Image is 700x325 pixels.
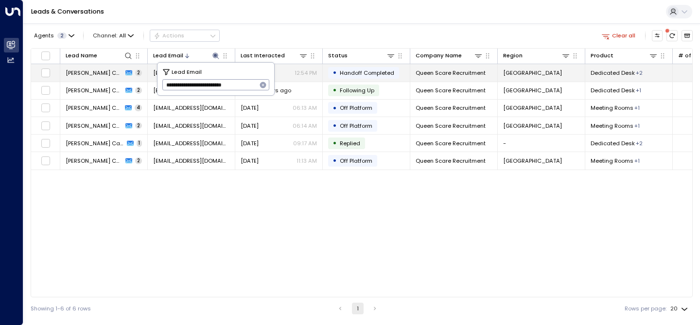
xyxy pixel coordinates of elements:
label: Rows per page: [625,305,666,313]
span: 2 [57,33,67,39]
span: Queen Scare Recruitment [416,157,486,165]
span: London [503,157,562,165]
span: Reim Capital [66,157,122,165]
span: Off Platform [340,122,372,130]
span: Sep 19, 2025 [241,122,259,130]
span: 2 [135,87,142,94]
span: an@theworkplacecompany.co.uk [153,104,229,112]
div: • [332,137,337,150]
span: 1 [137,140,142,147]
span: London [503,86,562,94]
a: Leads & Conversations [31,7,104,16]
span: Queen Scare Recruitment [416,69,486,77]
span: an@theworkplacecompany.co.uk [153,69,229,77]
span: Handoff Completed [340,69,394,77]
div: Showing 1-6 of 6 rows [31,305,91,313]
p: 09:17 AM [293,139,317,147]
div: Private Office [636,86,641,94]
button: Archived Leads [682,30,693,41]
span: Sep 30, 2025 [241,157,259,165]
span: Reim Capital [66,104,122,112]
span: 2 [135,69,142,76]
p: 06:13 AM [293,104,317,112]
span: Queen Scare Recruitment [416,139,486,147]
div: Status [328,51,348,60]
button: Actions [150,30,220,41]
span: Oct 02, 2025 [241,139,259,147]
span: an@theworkplacecompany.co.uk [153,122,229,130]
span: 2 [135,122,142,129]
span: Toggle select all [41,51,51,61]
span: Toggle select row [41,121,51,131]
span: an@theworkplacecompany.co.uk [153,139,229,147]
span: Meeting Rooms [591,104,633,112]
span: Queen Scare Recruitment [416,86,486,94]
div: Private Office [634,122,640,130]
span: 4 [135,104,142,111]
div: Region [503,51,570,60]
span: Dedicated Desk [591,86,635,94]
span: Toggle select row [41,103,51,113]
span: Reim Capital [66,86,122,94]
td: - [498,135,585,152]
span: Toggle select row [41,138,51,148]
span: Toggle select row [41,68,51,78]
span: Lead Email [172,68,202,76]
div: Company Name [416,51,462,60]
div: Hot desking,Private Office [636,139,643,147]
span: Agents [34,33,54,38]
span: Toggle select row [41,86,51,95]
span: Reim Capital [66,122,122,130]
div: • [332,66,337,79]
div: Last Interacted [241,51,285,60]
div: • [332,154,337,167]
div: Lead Name [66,51,133,60]
div: 20 [670,303,690,315]
span: an@theworkplacecompany.co.uk [153,157,229,165]
p: 11:13 AM [297,157,317,165]
p: 12:54 PM [295,69,317,77]
span: London [503,122,562,130]
button: Customize [652,30,663,41]
span: Replied [340,139,360,147]
span: an@theworkplacecompany.co.uk [153,86,229,94]
span: Off Platform [340,157,372,165]
div: Button group with a nested menu [150,30,220,41]
div: Lead Name [66,51,97,60]
button: Channel:All [90,30,137,41]
div: Private Office [634,157,640,165]
span: Toggle select row [41,156,51,166]
div: • [332,119,337,132]
button: Agents2 [31,30,77,41]
span: Queen Scare Recruitment [416,104,486,112]
div: Company Name [416,51,483,60]
div: Status [328,51,395,60]
div: Last Interacted [241,51,308,60]
span: Following Up [340,86,374,94]
div: Lead Email [153,51,183,60]
div: Actions [154,32,184,39]
button: page 1 [352,303,364,314]
span: Queen Scare Recruitment [416,122,486,130]
span: There are new threads available. Refresh the grid to view the latest updates. [666,30,678,41]
div: Lead Email [153,51,220,60]
span: Sep 19, 2025 [241,104,259,112]
span: Off Platform [340,104,372,112]
span: Meeting Rooms [591,122,633,130]
p: 06:14 AM [293,122,317,130]
span: Meeting Rooms [591,157,633,165]
div: Meeting Rooms,Private Office [636,69,643,77]
span: 2 [135,157,142,164]
span: All [119,33,126,39]
div: Product [591,51,613,60]
span: London [503,104,562,112]
div: Region [503,51,523,60]
span: Channel: [90,30,137,41]
div: Product [591,51,658,60]
div: Private Office [634,104,640,112]
nav: pagination navigation [334,303,381,314]
span: Reim Capital [66,69,122,77]
button: Clear all [598,30,639,41]
span: Dedicated Desk [591,69,635,77]
span: Dedicated Desk [591,139,635,147]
